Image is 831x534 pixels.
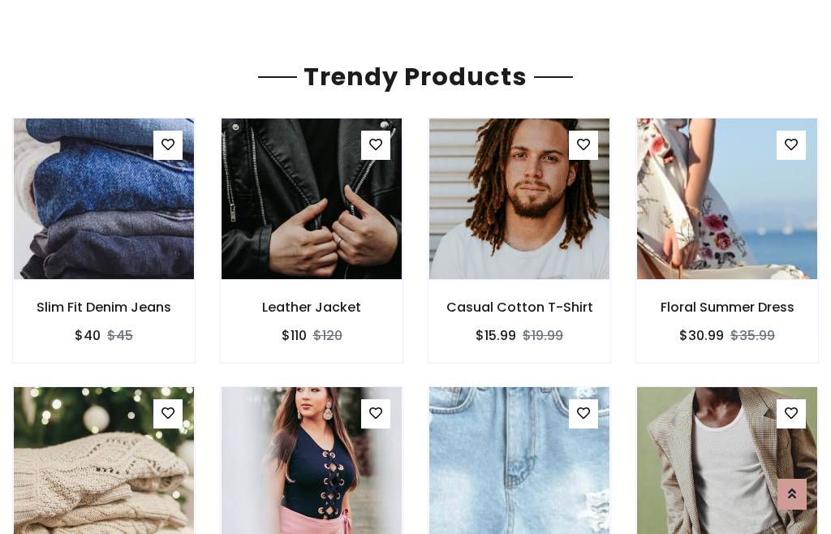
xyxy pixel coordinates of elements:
[523,326,563,345] del: $19.99
[221,299,403,315] h6: Leather Jacket
[730,326,775,345] del: $35.99
[297,59,534,94] span: Trendy Products
[313,326,342,345] del: $120
[636,299,818,315] h6: Floral Summer Dress
[476,328,516,343] h6: $15.99
[428,299,610,315] h6: Casual Cotton T-Shirt
[75,328,101,343] h6: $40
[679,328,724,343] h6: $30.99
[107,326,133,345] del: $45
[13,299,195,315] h6: Slim Fit Denim Jeans
[282,328,307,343] h6: $110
